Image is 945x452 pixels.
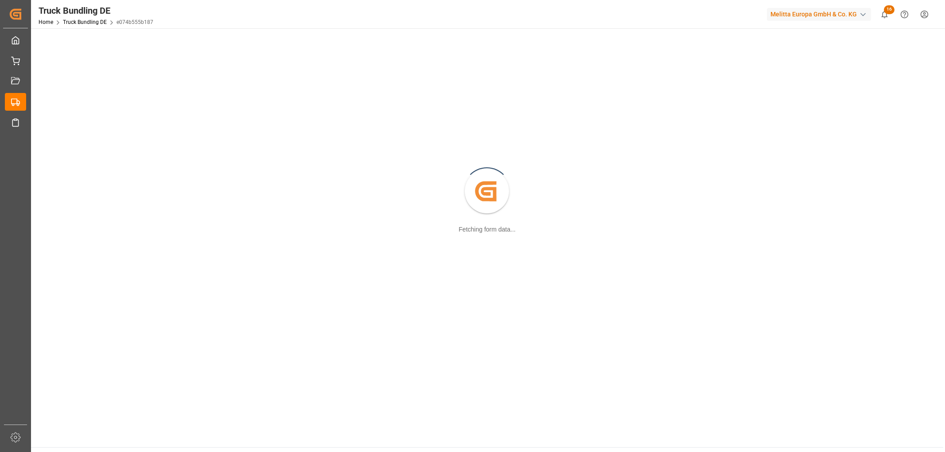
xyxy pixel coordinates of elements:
[894,4,914,24] button: Help Center
[459,225,515,234] div: Fetching form data...
[63,19,107,25] a: Truck Bundling DE
[875,4,894,24] button: show 16 new notifications
[767,8,871,21] div: Melitta Europa GmbH & Co. KG
[884,5,894,14] span: 16
[39,4,153,17] div: Truck Bundling DE
[39,19,53,25] a: Home
[767,6,875,23] button: Melitta Europa GmbH & Co. KG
